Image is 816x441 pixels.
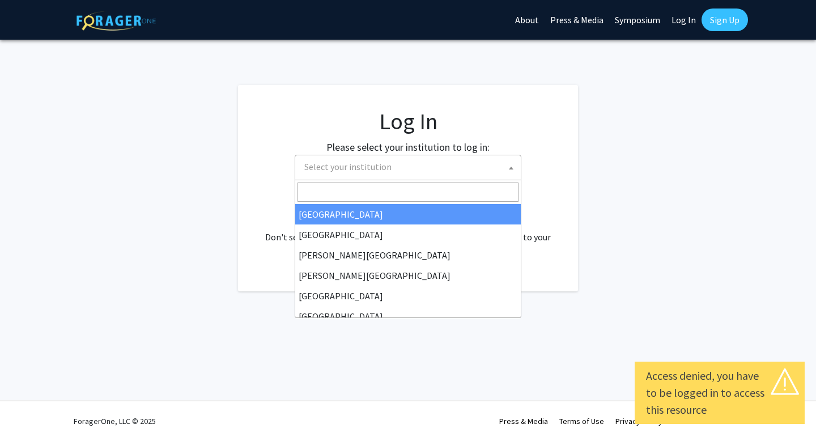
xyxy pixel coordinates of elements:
[76,11,156,31] img: ForagerOne Logo
[74,401,156,441] div: ForagerOne, LLC © 2025
[295,224,521,245] li: [GEOGRAPHIC_DATA]
[261,108,555,135] h1: Log In
[702,9,748,31] a: Sign Up
[295,155,521,180] span: Select your institution
[297,183,518,202] input: Search
[559,416,604,426] a: Terms of Use
[295,306,521,326] li: [GEOGRAPHIC_DATA]
[326,139,490,155] label: Please select your institution to log in:
[615,416,662,426] a: Privacy Policy
[295,265,521,286] li: [PERSON_NAME][GEOGRAPHIC_DATA]
[304,161,392,172] span: Select your institution
[300,155,521,179] span: Select your institution
[295,245,521,265] li: [PERSON_NAME][GEOGRAPHIC_DATA]
[499,416,548,426] a: Press & Media
[295,286,521,306] li: [GEOGRAPHIC_DATA]
[295,204,521,224] li: [GEOGRAPHIC_DATA]
[261,203,555,257] div: No account? . Don't see your institution? about bringing ForagerOne to your institution.
[646,367,793,418] div: Access denied, you have to be logged in to access this resource
[8,390,48,432] iframe: Chat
